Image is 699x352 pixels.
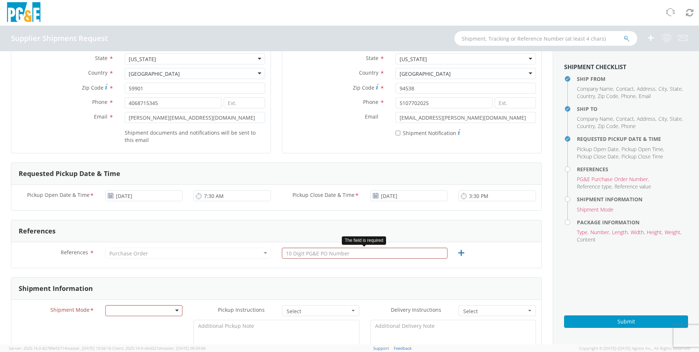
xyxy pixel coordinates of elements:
[577,136,688,142] h4: Requested Pickup Date & Time
[19,170,120,177] h3: Requested Pickup Date & Time
[125,128,265,144] label: Shipment documents and notifications will be sent to this email
[658,115,668,123] li: ,
[82,84,103,91] span: Zip Code
[577,123,595,130] span: Country
[621,93,637,100] li: ,
[670,85,683,93] li: ,
[577,153,620,160] li: ,
[161,345,205,351] span: master, [DATE] 09:59:06
[400,70,451,78] div: [GEOGRAPHIC_DATA]
[598,123,618,130] span: Zip Code
[577,166,688,172] h4: References
[224,97,265,108] input: Ext.
[637,115,657,123] li: ,
[665,229,681,236] li: ,
[590,229,610,236] li: ,
[577,236,596,243] span: Content
[612,229,628,236] span: Length
[577,153,619,160] span: Pickup Close Date
[396,128,460,137] label: Shipment Notification
[9,345,111,351] span: Server: 2025.16.0-82789e55714
[396,131,400,135] input: Shipment Notification
[616,115,635,123] li: ,
[61,249,88,256] span: References
[637,85,657,93] li: ,
[598,93,619,100] li: ,
[19,285,93,292] h3: Shipment Information
[88,69,107,76] span: Country
[670,115,682,122] span: State
[621,153,663,160] span: Pickup Close Time
[670,85,682,92] span: State
[631,229,644,236] span: Width
[564,63,626,71] strong: Shipment Checklist
[19,228,56,235] h3: References
[463,308,526,315] span: Select
[621,146,663,153] span: Pickup Open Time
[129,70,180,78] div: [GEOGRAPHIC_DATA]
[637,85,655,92] span: Address
[92,98,107,105] span: Phone
[598,93,618,100] span: Zip Code
[616,85,635,93] li: ,
[577,85,613,92] span: Company Name
[394,345,412,351] a: Feedback
[50,306,90,315] span: Shipment Mode
[373,345,389,351] a: Support
[577,106,688,112] h4: Ship To
[109,250,148,257] div: Purchase Order
[27,191,90,200] span: Pickup Open Date & Time
[621,123,636,130] span: Phone
[577,146,619,153] span: Pickup Open Date
[287,308,350,315] span: Select
[647,229,662,236] span: Height
[129,56,156,63] div: [US_STATE]
[577,115,614,123] li: ,
[577,146,620,153] li: ,
[577,176,649,183] li: ,
[95,55,107,61] span: State
[495,97,536,108] input: Ext.
[577,183,612,190] span: Reference type
[577,206,613,213] span: Shipment Mode
[621,93,636,100] span: Phone
[11,34,108,42] h4: Supplier Shipment Request
[112,345,205,351] span: Client: 2025.14.0-db4321d
[282,305,359,316] button: Select
[577,93,596,100] li: ,
[577,229,587,236] span: Type
[665,229,680,236] span: Weight
[590,229,609,236] span: Number
[598,123,619,130] li: ,
[94,113,107,120] span: Email
[218,306,265,313] span: Pickup Instructions
[577,93,595,100] span: Country
[621,146,664,153] li: ,
[658,85,668,93] li: ,
[564,315,688,328] button: Submit
[577,196,688,202] h4: Shipment Information
[616,85,634,92] span: Contact
[342,236,386,245] div: The field is required
[639,93,651,100] span: Email
[670,115,683,123] li: ,
[359,69,378,76] span: Country
[353,84,374,91] span: Zip Code
[631,229,645,236] li: ,
[458,305,536,316] button: Select
[400,56,427,63] div: [US_STATE]
[577,183,613,190] li: ,
[391,306,441,313] span: Delivery Instructions
[577,220,688,225] h4: Package Information
[577,76,688,82] h4: Ship From
[363,98,378,105] span: Phone
[615,183,651,190] span: Reference value
[282,248,447,259] input: 10 Digit PG&E PO Number
[366,55,378,61] span: State
[658,85,667,92] span: City
[577,115,613,122] span: Company Name
[67,345,111,351] span: master, [DATE] 10:56:16
[454,31,637,46] input: Shipment, Tracking or Reference Number (at least 4 chars)
[577,229,589,236] li: ,
[612,229,629,236] li: ,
